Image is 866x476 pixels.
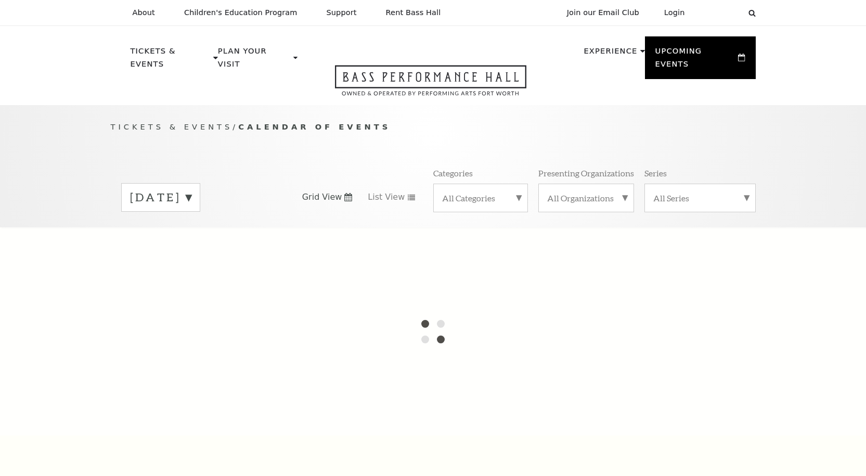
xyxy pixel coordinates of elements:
label: All Organizations [547,192,625,203]
label: All Categories [442,192,519,203]
p: Series [644,168,667,178]
p: Upcoming Events [655,45,736,76]
p: Children's Education Program [184,8,298,17]
p: Plan Your Visit [218,45,291,76]
label: [DATE] [130,189,191,205]
p: Presenting Organizations [538,168,634,178]
span: Calendar of Events [238,122,391,131]
p: Rent Bass Hall [386,8,441,17]
p: Tickets & Events [131,45,211,76]
select: Select: [702,8,739,18]
p: About [133,8,155,17]
p: Experience [584,45,637,63]
p: Support [327,8,357,17]
p: Categories [433,168,473,178]
span: List View [368,191,405,203]
p: / [111,121,756,134]
span: Tickets & Events [111,122,233,131]
span: Grid View [302,191,342,203]
label: All Series [653,192,747,203]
